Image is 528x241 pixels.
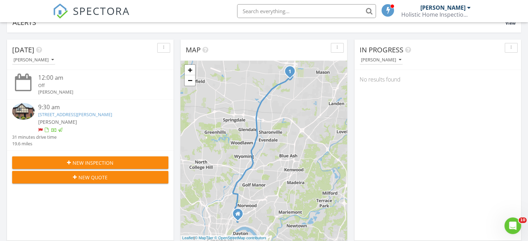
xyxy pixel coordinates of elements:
[38,103,156,112] div: 9:30 am
[505,20,516,26] span: View
[215,236,266,240] a: © OpenStreetMap contributors
[186,45,201,54] span: Map
[53,3,68,19] img: The Best Home Inspection Software - Spectora
[290,71,294,75] div: 7544 Graystone Ct 179, WEST CHESTER, OH 45069
[238,214,242,218] div: 1516 Chapel St, Cincinnati OH 45206
[360,45,403,54] span: In Progress
[38,89,156,95] div: [PERSON_NAME]
[12,140,57,147] div: 19.6 miles
[361,58,401,62] div: [PERSON_NAME]
[38,74,156,82] div: 12:00 am
[181,235,268,241] div: |
[38,111,112,118] a: [STREET_ADDRESS][PERSON_NAME]
[78,174,108,181] span: New Quote
[12,103,35,120] img: 9376261%2Fcover_photos%2FvpXVH0e0H8HLn5xB8RCw%2Fsmall.jpg
[38,119,77,125] span: [PERSON_NAME]
[12,45,34,54] span: [DATE]
[519,217,527,223] span: 10
[360,55,403,65] button: [PERSON_NAME]
[73,3,130,18] span: SPECTORA
[504,217,521,234] iframe: Intercom live chat
[237,4,376,18] input: Search everything...
[12,18,505,27] div: Alerts
[12,55,55,65] button: [PERSON_NAME]
[185,65,195,75] a: Zoom in
[354,70,521,89] div: No results found
[12,103,168,147] a: 9:30 am [STREET_ADDRESS][PERSON_NAME] [PERSON_NAME] 31 minutes drive time 19.6 miles
[53,9,130,24] a: SPECTORA
[420,4,466,11] div: [PERSON_NAME]
[195,236,213,240] a: © MapTiler
[185,75,195,86] a: Zoom out
[288,69,291,74] i: 1
[38,82,156,89] div: Off
[401,11,471,18] div: Holistic Home Inspections LLC
[14,58,54,62] div: [PERSON_NAME]
[182,236,194,240] a: Leaflet
[12,134,57,140] div: 31 minutes drive time
[12,156,168,169] button: New Inspection
[73,159,114,166] span: New Inspection
[12,171,168,183] button: New Quote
